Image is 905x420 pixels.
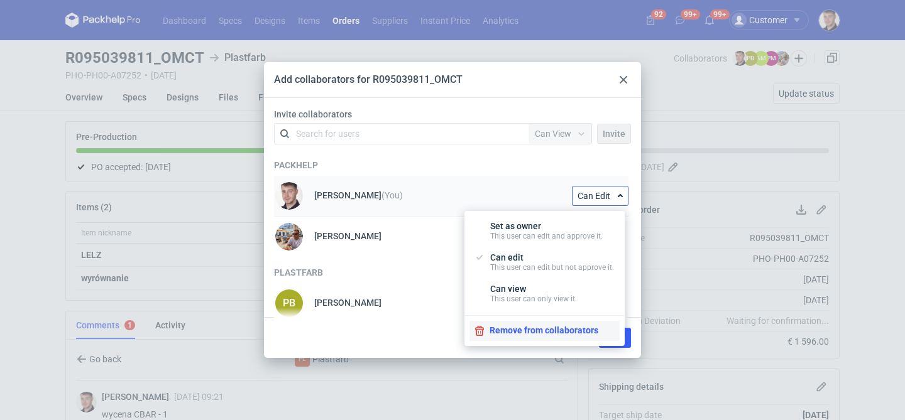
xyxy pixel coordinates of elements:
[314,298,381,308] p: [PERSON_NAME]
[572,186,628,206] button: Can Edit
[597,124,631,144] button: Invite
[275,289,303,317] figcaption: PB
[274,288,304,318] div: Piotr Bożek
[578,191,610,200] span: Can Edit
[274,181,304,211] div: Maciej Sikora
[314,231,381,241] p: [PERSON_NAME]
[314,190,403,200] p: [PERSON_NAME]
[469,321,620,341] button: Remove from collaborators
[381,190,403,200] small: (You)
[274,108,636,121] label: Invite collaborators
[603,129,625,138] span: Invite
[275,182,303,210] img: Maciej Sikora
[490,231,603,241] div: This user can edit and approve it.
[490,294,577,304] div: This user can only view it.
[274,267,628,278] h3: Plastfarb
[296,127,359,140] div: Search for users
[274,73,463,87] div: Add collaborators for R095039811_OMCT
[490,221,603,241] div: Set as owner
[275,223,303,250] img: Michał Palasek
[274,159,628,171] h3: Packhelp
[274,222,304,252] div: Michał Palasek
[490,284,577,304] div: Can view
